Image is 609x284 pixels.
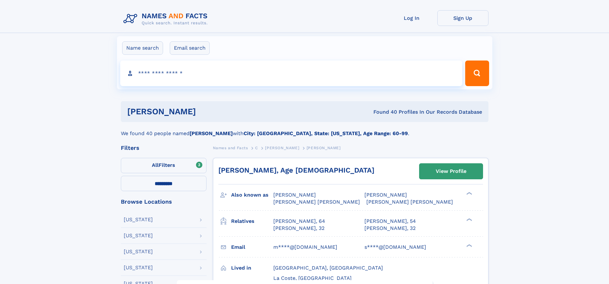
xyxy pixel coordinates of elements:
[152,162,159,168] span: All
[364,218,416,225] a: [PERSON_NAME], 54
[285,109,482,116] div: Found 40 Profiles In Our Records Database
[465,61,489,86] button: Search Button
[273,192,316,198] span: [PERSON_NAME]
[364,225,416,232] a: [PERSON_NAME], 32
[122,41,163,55] label: Name search
[265,144,299,152] a: [PERSON_NAME]
[121,145,207,151] div: Filters
[366,199,453,205] span: [PERSON_NAME] [PERSON_NAME]
[190,130,233,136] b: [PERSON_NAME]
[273,218,325,225] a: [PERSON_NAME], 64
[124,249,153,254] div: [US_STATE]
[465,243,472,247] div: ❯
[386,10,437,26] a: Log In
[121,199,207,205] div: Browse Locations
[124,233,153,238] div: [US_STATE]
[273,199,360,205] span: [PERSON_NAME] [PERSON_NAME]
[255,144,258,152] a: C
[218,166,374,174] a: [PERSON_NAME], Age [DEMOGRAPHIC_DATA]
[437,10,488,26] a: Sign Up
[465,217,472,222] div: ❯
[419,164,483,179] a: View Profile
[127,108,285,116] h1: [PERSON_NAME]
[273,225,324,232] a: [PERSON_NAME], 32
[121,122,488,137] div: We found 40 people named with .
[231,242,273,253] h3: Email
[273,265,383,271] span: [GEOGRAPHIC_DATA], [GEOGRAPHIC_DATA]
[436,164,466,179] div: View Profile
[124,217,153,222] div: [US_STATE]
[213,144,248,152] a: Names and Facts
[465,191,472,196] div: ❯
[231,190,273,200] h3: Also known as
[265,146,299,150] span: [PERSON_NAME]
[231,216,273,227] h3: Relatives
[244,130,408,136] b: City: [GEOGRAPHIC_DATA], State: [US_STATE], Age Range: 60-99
[121,10,213,28] img: Logo Names and Facts
[273,275,352,281] span: La Coste, [GEOGRAPHIC_DATA]
[120,61,463,86] input: search input
[170,41,210,55] label: Email search
[255,146,258,150] span: C
[124,265,153,270] div: [US_STATE]
[364,192,407,198] span: [PERSON_NAME]
[307,146,341,150] span: [PERSON_NAME]
[231,263,273,273] h3: Lived in
[121,158,207,173] label: Filters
